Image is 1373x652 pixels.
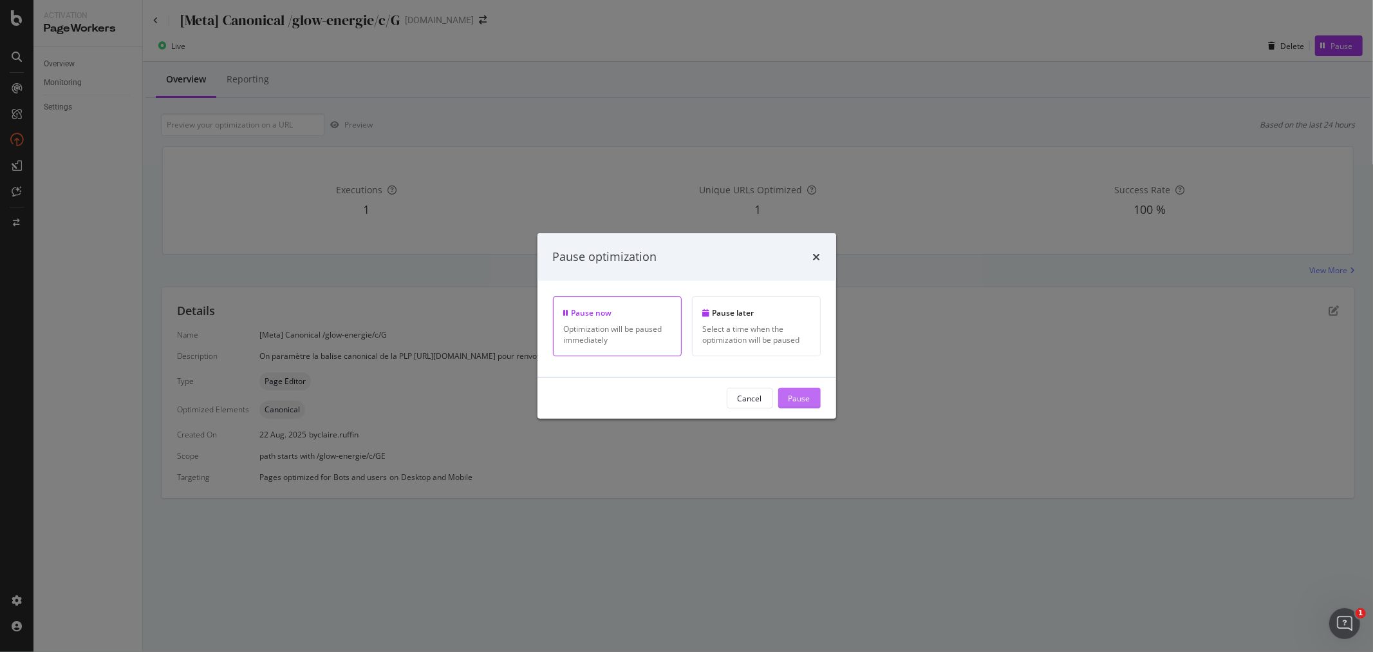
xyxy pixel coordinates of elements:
[564,323,671,345] div: Optimization will be paused immediately
[727,388,773,408] button: Cancel
[778,388,821,408] button: Pause
[1329,608,1360,639] iframe: Intercom live chat
[564,307,671,318] div: Pause now
[703,307,810,318] div: Pause later
[813,249,821,265] div: times
[703,323,810,345] div: Select a time when the optimization will be paused
[738,392,762,403] div: Cancel
[537,233,836,419] div: modal
[789,392,810,403] div: Pause
[1356,608,1366,618] span: 1
[553,249,657,265] div: Pause optimization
